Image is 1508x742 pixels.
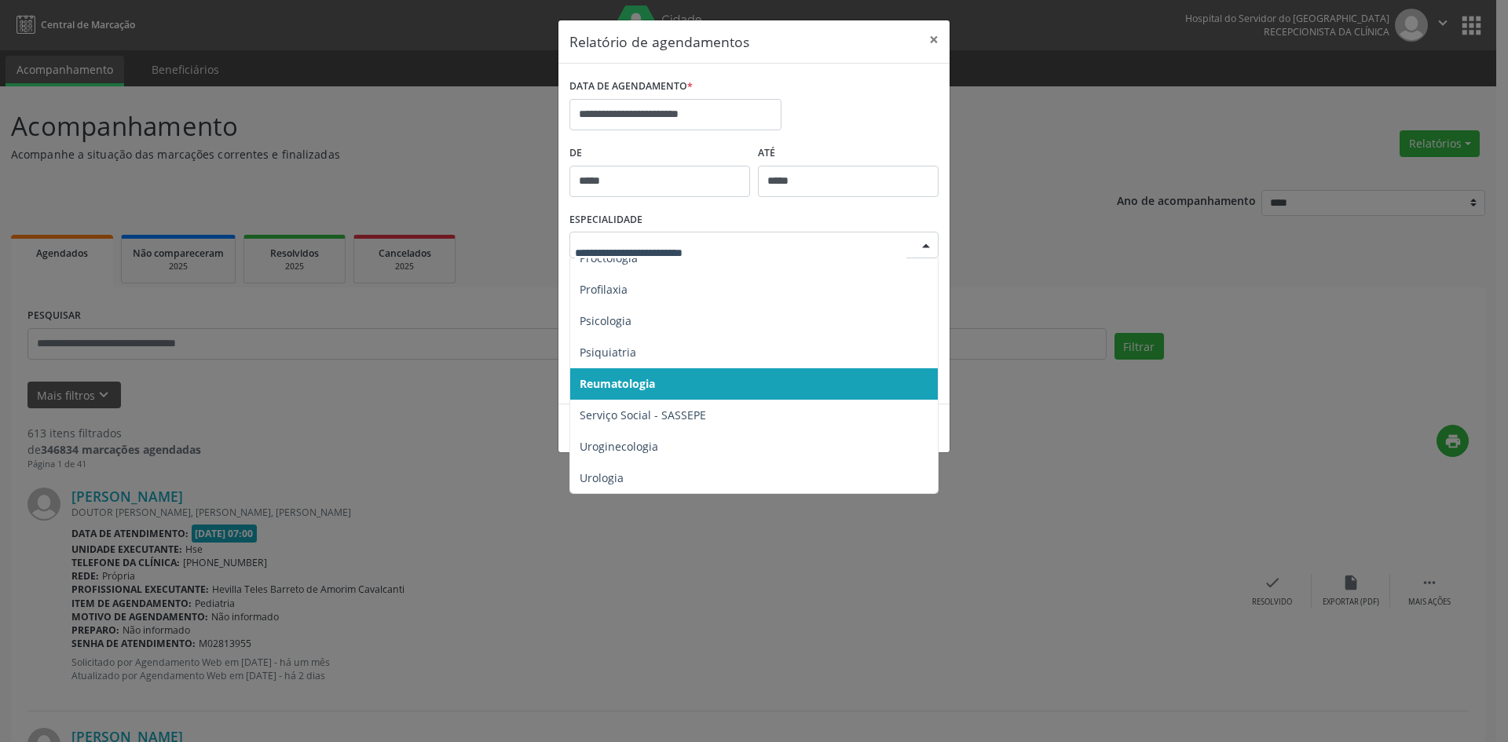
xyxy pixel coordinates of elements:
[569,141,750,166] label: De
[569,208,642,232] label: ESPECIALIDADE
[918,20,950,59] button: Close
[580,470,624,485] span: Urologia
[580,313,631,328] span: Psicologia
[580,439,658,454] span: Uroginecologia
[580,250,638,265] span: Proctologia
[580,282,628,297] span: Profilaxia
[580,408,706,422] span: Serviço Social - SASSEPE
[758,141,939,166] label: ATÉ
[569,31,749,52] h5: Relatório de agendamentos
[569,75,693,99] label: DATA DE AGENDAMENTO
[580,345,636,360] span: Psiquiatria
[580,376,655,391] span: Reumatologia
